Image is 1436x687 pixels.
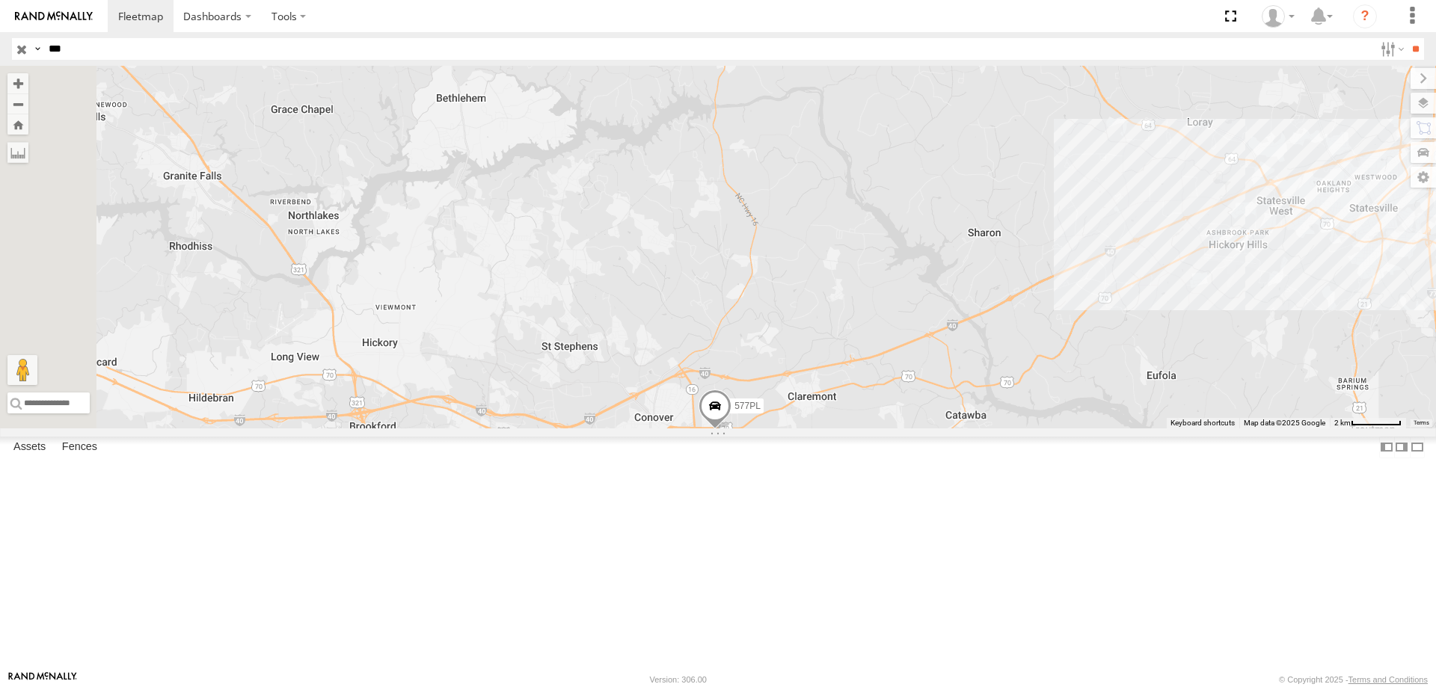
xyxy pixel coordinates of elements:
[7,355,37,385] button: Drag Pegman onto the map to open Street View
[55,437,105,458] label: Fences
[7,73,28,93] button: Zoom in
[1394,437,1409,458] label: Dock Summary Table to the Right
[734,401,761,411] span: 577PL
[1244,419,1325,427] span: Map data ©2025 Google
[7,142,28,163] label: Measure
[1330,418,1406,428] button: Map Scale: 2 km per 64 pixels
[15,11,93,22] img: rand-logo.svg
[1410,437,1425,458] label: Hide Summary Table
[1379,437,1394,458] label: Dock Summary Table to the Left
[31,38,43,60] label: Search Query
[1348,675,1428,684] a: Terms and Conditions
[1411,167,1436,188] label: Map Settings
[650,675,707,684] div: Version: 306.00
[1353,4,1377,28] i: ?
[8,672,77,687] a: Visit our Website
[1334,419,1351,427] span: 2 km
[1279,675,1428,684] div: © Copyright 2025 -
[7,93,28,114] button: Zoom out
[1170,418,1235,428] button: Keyboard shortcuts
[7,114,28,135] button: Zoom Home
[1414,420,1429,426] a: Terms (opens in new tab)
[6,437,53,458] label: Assets
[1256,5,1300,28] div: Zack Abernathy
[1375,38,1407,60] label: Search Filter Options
